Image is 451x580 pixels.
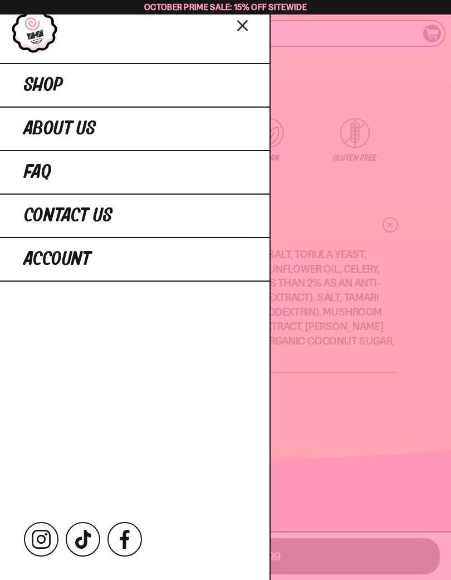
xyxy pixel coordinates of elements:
[233,15,253,35] button: Close menu
[24,119,96,139] span: About Us
[24,75,63,95] span: Shop
[24,162,51,182] span: FAQ
[144,2,307,12] span: October Prime Sale: 15% off Sitewide
[24,249,91,269] span: Account
[24,206,112,226] span: Contact Us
